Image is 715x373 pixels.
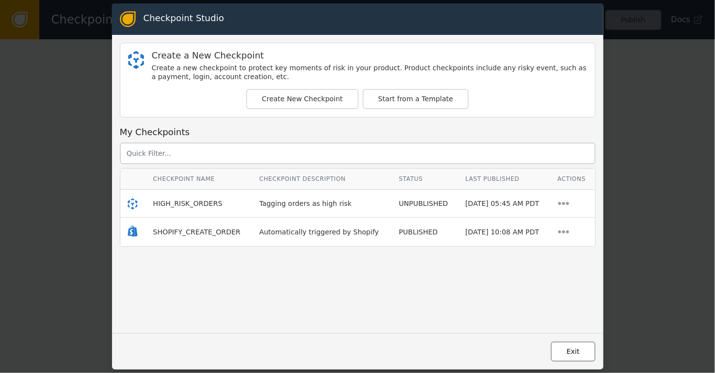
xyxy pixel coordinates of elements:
button: Create New Checkpoint [246,89,359,109]
th: Actions [550,169,595,190]
button: Start from a Template [363,89,469,109]
div: [DATE] 05:45 AM PDT [465,199,543,209]
span: SHOPIFY_CREATE_ORDER [153,228,240,236]
div: Checkpoint Studio [143,11,224,27]
div: UNPUBLISHED [399,199,451,209]
div: PUBLISHED [399,227,451,237]
span: Automatically triggered by Shopify [259,228,379,236]
div: Create a New Checkpoint [152,51,587,60]
th: Last Published [458,169,550,190]
button: Exit [551,342,596,362]
th: Checkpoint Description [252,169,392,190]
th: Checkpoint Name [145,169,252,190]
input: Quick Filter... [120,143,596,164]
span: Tagging orders as high risk [259,200,352,207]
th: Status [392,169,458,190]
span: HIGH_RISK_ORDERS [153,200,222,207]
div: Create a new checkpoint to protect key moments of risk in your product. Product checkpoints inclu... [152,64,587,81]
div: My Checkpoints [120,125,596,139]
div: [DATE] 10:08 AM PDT [465,227,543,237]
